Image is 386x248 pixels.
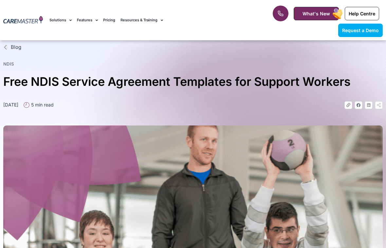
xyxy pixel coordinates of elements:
a: What's New [294,7,339,20]
a: Resources & Training [120,9,163,31]
a: Request a Demo [338,24,383,37]
span: 5 min read [29,101,54,108]
a: Solutions [49,9,72,31]
h1: Free NDIS Service Agreement Templates for Support Workers [3,72,383,91]
a: Features [77,9,98,31]
a: Blog [3,44,383,51]
a: Pricing [103,9,115,31]
a: Help Centre [345,7,379,20]
span: Help Centre [349,11,375,16]
a: NDIS [3,61,14,67]
span: Blog [9,44,21,51]
nav: Menu [49,9,246,31]
span: What's New [303,11,330,16]
img: CareMaster Logo [3,16,43,25]
time: [DATE] [3,102,18,107]
span: Request a Demo [342,28,379,33]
